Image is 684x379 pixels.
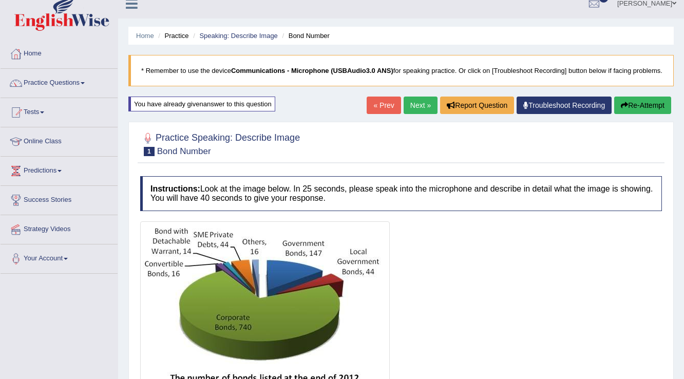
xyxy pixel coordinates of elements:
[140,130,300,156] h2: Practice Speaking: Describe Image
[440,97,514,114] button: Report Question
[144,147,155,156] span: 1
[1,69,118,94] a: Practice Questions
[1,98,118,124] a: Tests
[136,32,154,40] a: Home
[1,186,118,212] a: Success Stories
[1,244,118,270] a: Your Account
[231,67,393,74] b: Communications - Microphone (USBAudio3.0 ANS)
[1,157,118,182] a: Predictions
[128,55,674,86] blockquote: * Remember to use the device for speaking practice. Or click on [Troubleshoot Recording] button b...
[150,184,200,193] b: Instructions:
[367,97,401,114] a: « Prev
[1,127,118,153] a: Online Class
[1,40,118,65] a: Home
[279,31,329,41] li: Bond Number
[199,32,277,40] a: Speaking: Describe Image
[614,97,671,114] button: Re-Attempt
[1,215,118,241] a: Strategy Videos
[404,97,438,114] a: Next »
[157,146,211,156] small: Bond Number
[128,97,275,111] div: You have already given answer to this question
[156,31,188,41] li: Practice
[140,176,662,211] h4: Look at the image below. In 25 seconds, please speak into the microphone and describe in detail w...
[517,97,612,114] a: Troubleshoot Recording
